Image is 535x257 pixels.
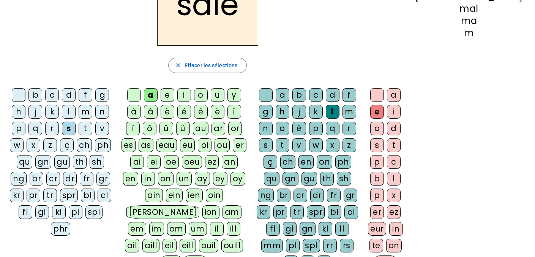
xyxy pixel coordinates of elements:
[335,155,351,169] div: ph
[415,4,523,13] div: mal
[301,172,317,186] div: gu
[10,138,24,152] div: w
[276,105,289,119] div: h
[344,205,358,219] div: cl
[389,222,403,236] div: in
[342,88,356,102] div: f
[127,105,141,119] div: à
[283,222,297,236] div: gl
[80,172,93,186] div: fr
[387,122,401,135] div: d
[276,88,289,102] div: a
[309,88,323,102] div: c
[45,88,59,102] div: c
[344,189,357,202] div: gr
[292,138,306,152] div: v
[227,88,241,102] div: y
[27,189,40,202] div: pr
[206,189,223,202] div: oin
[27,138,40,152] div: x
[12,105,25,119] div: h
[282,172,298,186] div: gn
[370,105,384,119] div: e
[273,205,287,219] div: pr
[185,61,237,70] span: Effacer les sélections
[166,189,183,202] div: ein
[126,122,140,135] div: ï
[326,105,339,119] div: l
[177,172,192,186] div: un
[182,155,202,169] div: oeu
[198,138,211,152] div: oi
[156,138,177,152] div: eau
[95,122,109,135] div: v
[45,105,59,119] div: k
[276,138,289,152] div: t
[370,122,384,135] div: o
[194,88,208,102] div: o
[143,122,156,135] div: ô
[177,88,191,102] div: i
[335,222,349,236] div: ll
[73,155,87,169] div: th
[309,122,323,135] div: p
[328,205,341,219] div: bl
[327,189,341,202] div: fr
[257,205,270,219] div: kr
[387,105,401,119] div: i
[292,122,306,135] div: é
[298,155,314,169] div: en
[159,122,173,135] div: û
[90,155,104,169] div: sh
[326,122,339,135] div: q
[95,105,109,119] div: n
[292,88,306,102] div: b
[147,155,161,169] div: ei
[35,155,51,169] div: gn
[264,155,277,169] div: ç
[12,122,25,135] div: p
[205,155,219,169] div: ez
[43,189,57,202] div: tr
[144,105,158,119] div: â
[35,205,49,219] div: gl
[386,239,402,252] div: on
[261,239,283,252] div: mm
[28,88,42,102] div: b
[387,189,401,202] div: x
[167,222,186,236] div: om
[193,122,208,135] div: au
[164,155,179,169] div: oe
[211,88,224,102] div: u
[211,122,225,135] div: ar
[60,189,78,202] div: spr
[211,105,224,119] div: ë
[222,155,238,169] div: an
[223,205,241,219] div: am
[51,222,70,236] div: phr
[69,205,82,219] div: pl
[415,29,523,38] div: m
[370,172,384,186] div: b
[309,138,323,152] div: w
[258,189,274,202] div: ng
[142,239,159,252] div: aill
[149,222,164,236] div: im
[228,122,242,135] div: or
[387,138,401,152] div: t
[317,155,332,169] div: on
[387,155,401,169] div: c
[175,62,181,69] mat-icon: close
[126,205,199,219] div: [PERSON_NAME]
[227,105,241,119] div: î
[54,155,70,169] div: gu
[63,172,77,186] div: dr
[292,105,306,119] div: j
[213,172,227,186] div: ey
[387,205,401,219] div: ez
[52,205,66,219] div: kl
[168,58,247,73] button: Effacer les sélections
[161,105,174,119] div: è
[79,122,92,135] div: t
[180,239,196,252] div: eill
